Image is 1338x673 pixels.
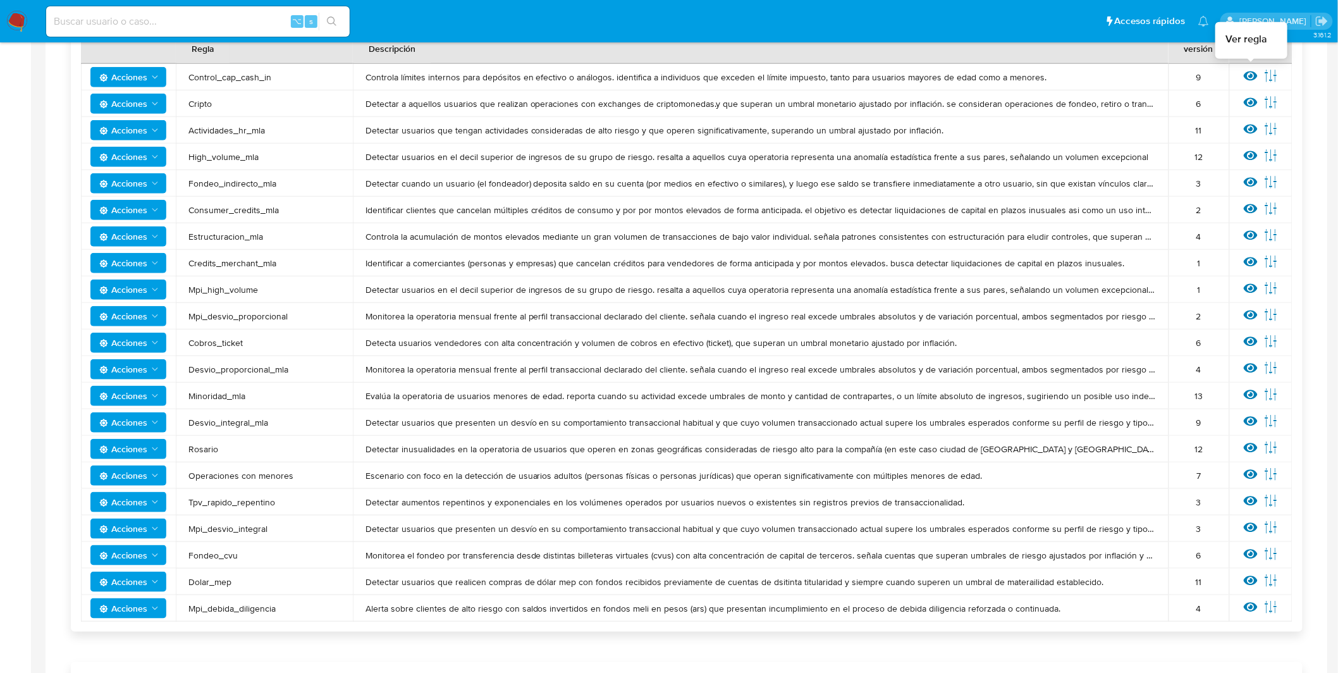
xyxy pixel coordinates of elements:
[1315,15,1329,28] a: Salir
[1313,30,1332,40] span: 3.161.2
[319,13,345,30] button: search-icon
[1198,16,1209,27] a: Notificaciones
[292,15,302,27] span: ⌥
[309,15,313,27] span: s
[1225,32,1267,46] span: Ver regla
[1115,15,1186,28] span: Accesos rápidos
[1239,15,1311,27] p: lautaro.chamorro@mercadolibre.com
[46,13,350,30] input: Buscar usuario o caso...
